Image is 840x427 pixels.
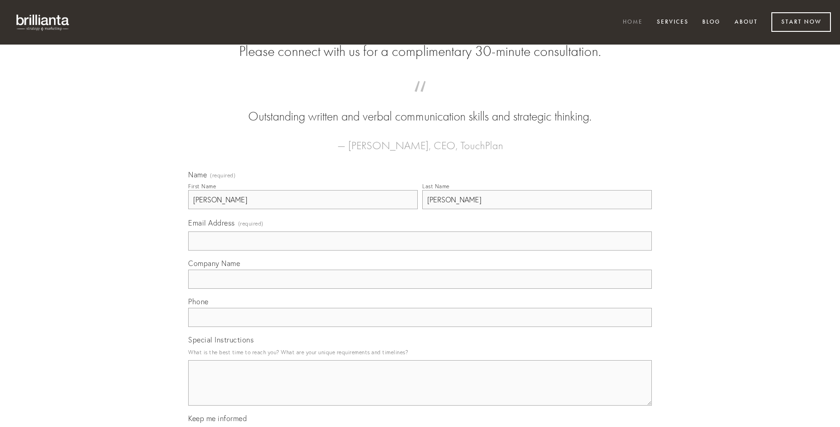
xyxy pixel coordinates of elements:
[729,15,764,30] a: About
[238,217,264,230] span: (required)
[188,170,207,179] span: Name
[188,43,652,60] h2: Please connect with us for a complimentary 30-minute consultation.
[188,259,240,268] span: Company Name
[696,15,726,30] a: Blog
[771,12,831,32] a: Start Now
[203,90,637,126] blockquote: Outstanding written and verbal communication skills and strategic thinking.
[188,218,235,227] span: Email Address
[210,173,235,178] span: (required)
[617,15,649,30] a: Home
[188,183,216,190] div: First Name
[188,297,209,306] span: Phone
[188,414,247,423] span: Keep me informed
[422,183,450,190] div: Last Name
[651,15,695,30] a: Services
[188,335,254,344] span: Special Instructions
[203,90,637,108] span: “
[203,126,637,155] figcaption: — [PERSON_NAME], CEO, TouchPlan
[188,346,652,358] p: What is the best time to reach you? What are your unique requirements and timelines?
[9,9,77,35] img: brillianta - research, strategy, marketing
